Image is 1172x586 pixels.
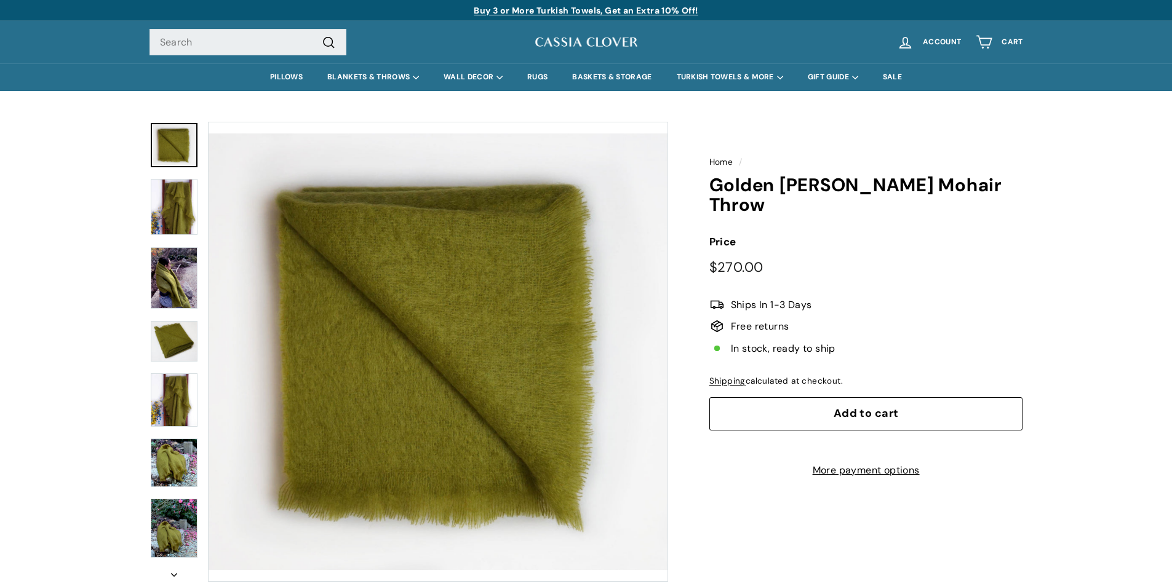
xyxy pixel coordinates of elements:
[1002,38,1023,46] span: Cart
[731,319,789,335] span: Free returns
[151,321,197,362] img: Golden Moss Mohair Throw
[731,341,835,357] span: In stock, ready to ship
[731,297,812,313] span: Ships In 1-3 Days
[149,29,346,56] input: Search
[709,234,1023,250] label: Price
[709,462,1023,478] a: More payment options
[151,373,197,427] img: Golden Moss Mohair Throw
[515,63,560,91] a: RUGS
[664,63,795,91] summary: TURKISH TOWELS & MORE
[834,406,899,421] span: Add to cart
[709,156,1023,169] nav: breadcrumbs
[431,63,515,91] summary: WALL DECOR
[151,123,197,167] a: Golden Moss Mohair Throw
[474,5,698,16] a: Buy 3 or More Turkish Towels, Get an Extra 10% Off!
[736,157,745,167] span: /
[125,63,1048,91] div: Primary
[709,374,1023,388] div: calculated at checkout.
[315,63,431,91] summary: BLANKETS & THROWS
[709,258,763,276] span: $270.00
[151,499,197,558] a: Golden Moss Mohair Throw
[149,560,199,582] button: Next
[871,63,914,91] a: SALE
[151,247,197,309] img: Golden Moss Mohair Throw
[795,63,871,91] summary: GIFT GUIDE
[709,175,1023,215] h1: Golden [PERSON_NAME] Mohair Throw
[968,24,1030,60] a: Cart
[709,376,746,386] a: Shipping
[151,438,197,486] img: Golden Moss Mohair Throw
[709,397,1023,430] button: Add to cart
[151,499,197,558] img: Golden Moss Mohair Throw
[709,157,733,167] a: Home
[890,24,968,60] a: Account
[258,63,315,91] a: PILLOWS
[560,63,664,91] a: BASKETS & STORAGE
[151,179,197,235] img: Golden Moss Mohair Throw
[923,38,961,46] span: Account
